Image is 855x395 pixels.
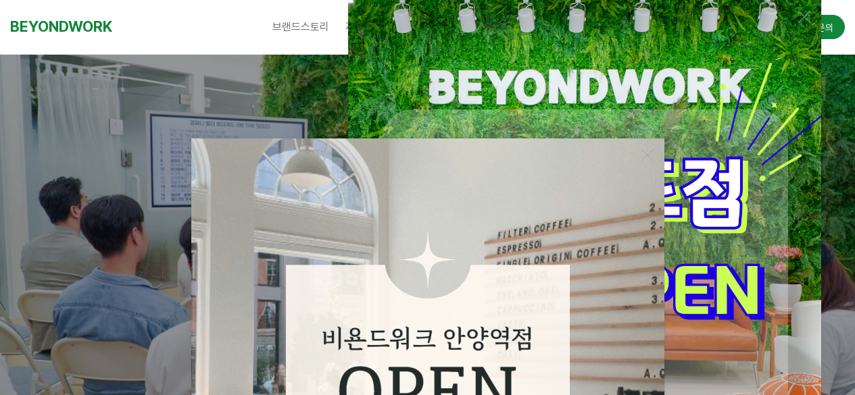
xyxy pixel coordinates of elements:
[10,14,112,39] a: BEYONDWORK
[345,20,383,33] span: 지점소개
[264,10,337,44] a: 브랜드스토리
[272,20,329,33] span: 브랜드스토리
[337,10,391,44] a: 지점소개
